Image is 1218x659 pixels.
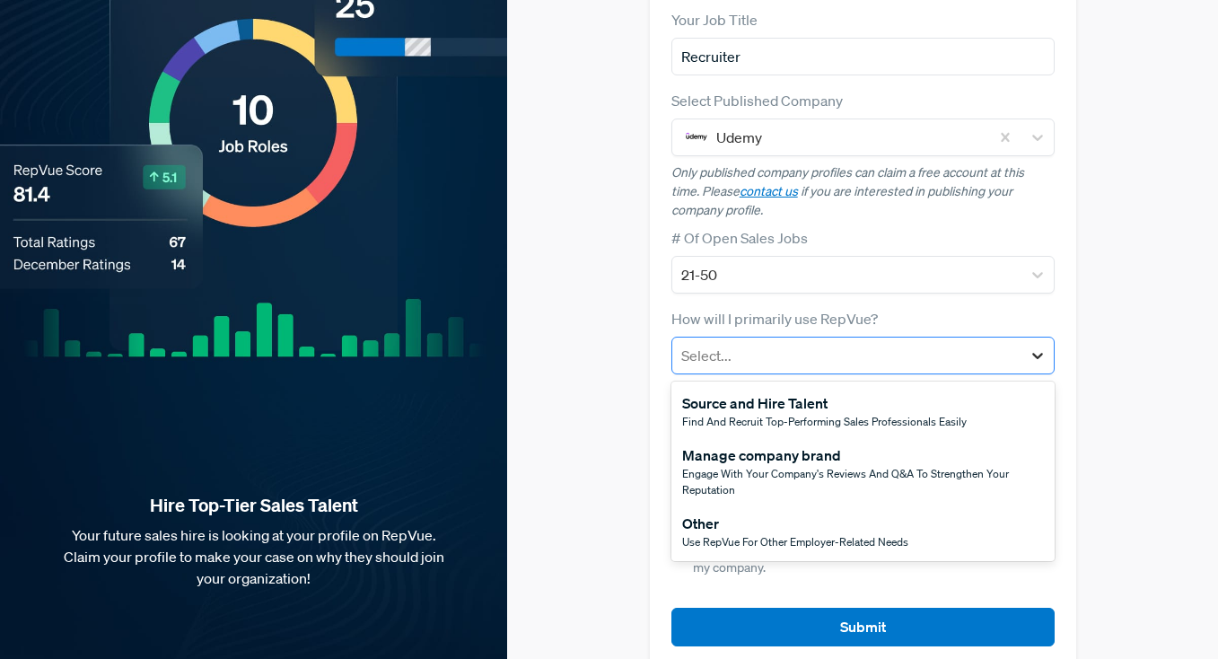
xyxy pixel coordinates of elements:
label: Select Published Company [671,90,843,111]
strong: Hire Top-Tier Sales Talent [29,494,478,517]
span: Engage with your company's reviews and Q&A to strengthen your reputation [682,466,1009,497]
div: Source and Hire Talent [682,392,967,414]
img: Udemy [686,127,707,148]
div: Other [682,513,908,534]
span: Find and recruit top-performing sales professionals easily [682,414,967,429]
label: Your Job Title [671,9,758,31]
p: Your future sales hire is looking at your profile on RepVue. Claim your profile to make your case... [29,524,478,589]
span: Use RepVue for other employer-related needs [682,534,908,549]
label: # Of Open Sales Jobs [671,227,808,249]
input: Title [671,38,1055,75]
label: How will I primarily use RepVue? [671,308,878,329]
div: Manage company brand [682,444,1044,466]
p: Only published company profiles can claim a free account at this time. Please if you are interest... [671,163,1055,220]
a: contact us [740,183,798,199]
button: Submit [671,608,1055,646]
